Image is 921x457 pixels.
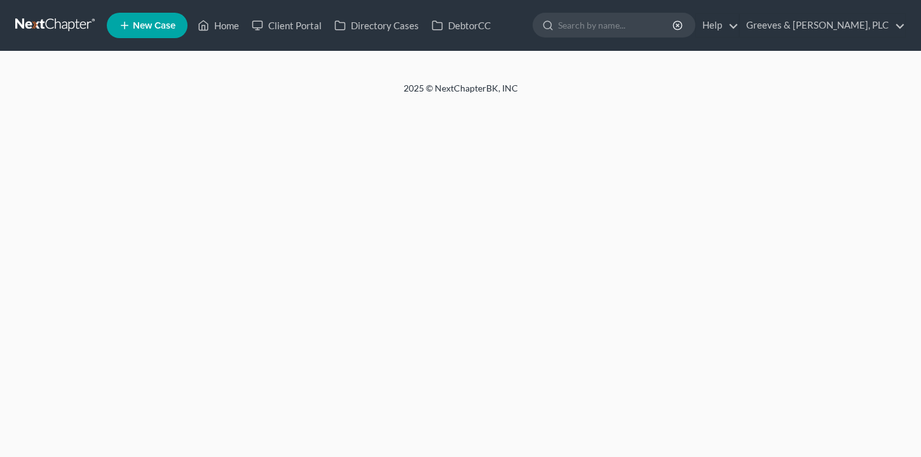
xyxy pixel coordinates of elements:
[99,82,823,105] div: 2025 © NextChapterBK, INC
[328,14,425,37] a: Directory Cases
[558,13,674,37] input: Search by name...
[245,14,328,37] a: Client Portal
[425,14,497,37] a: DebtorCC
[740,14,905,37] a: Greeves & [PERSON_NAME], PLC
[191,14,245,37] a: Home
[133,21,175,31] span: New Case
[696,14,739,37] a: Help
